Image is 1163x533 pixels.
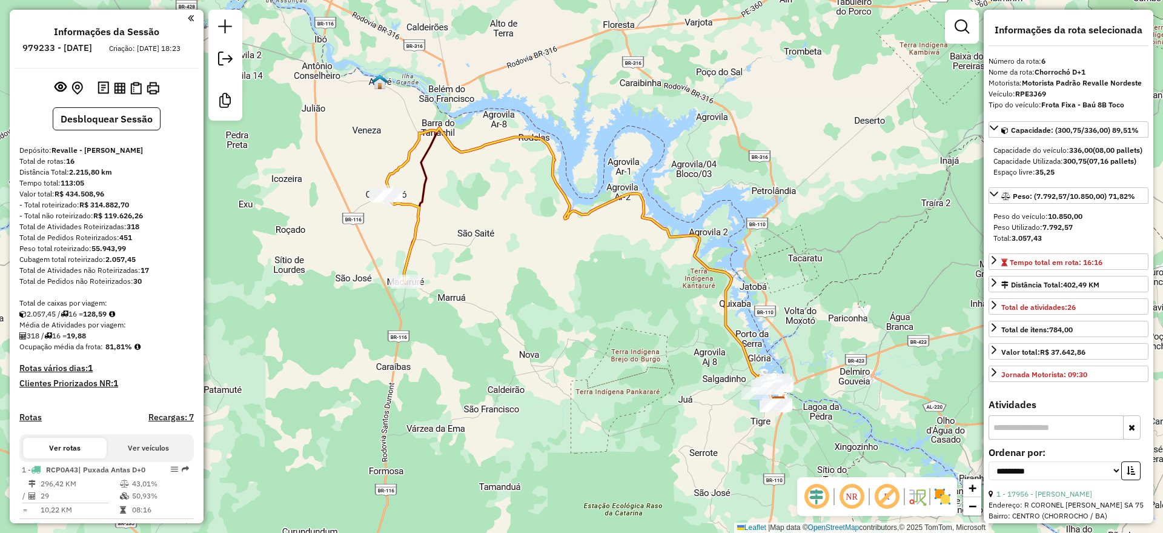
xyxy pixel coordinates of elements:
a: Zoom in [963,479,981,497]
span: + [969,480,976,495]
div: Valor total: [19,189,194,199]
a: Nova sessão e pesquisa [213,15,237,42]
td: 08:16 [131,504,189,516]
span: Ocupação média da frota: [19,342,103,351]
i: % de utilização do peso [120,480,129,488]
img: Fluxo de ruas [907,487,927,506]
span: 2 - [22,522,148,531]
div: Total de Pedidos Roteirizados: [19,232,194,243]
label: Ordenar por: [989,445,1148,460]
div: Endereço: R CORONEL [PERSON_NAME] SA 75 [989,500,1148,511]
img: Abaré PUXADA [372,74,388,90]
strong: R$ 37.642,86 [1040,347,1085,357]
strong: 3.057,43 [1012,233,1042,243]
div: Atividade não roteirizada - CICERO ALVES DE SIQU [754,383,784,395]
a: Tempo total em rota: 16:16 [989,253,1148,270]
strong: (08,00 pallets) [1093,146,1142,155]
div: Distância Total: [1001,280,1099,290]
em: Opções [171,466,178,473]
div: Total de Atividades não Roteirizadas: [19,265,194,276]
strong: R$ 314.882,70 [79,200,129,209]
button: Desbloquear Sessão [53,107,161,130]
i: Tempo total em rota [120,506,126,514]
button: Centralizar mapa no depósito ou ponto de apoio [69,79,85,98]
strong: 784,00 [1049,325,1073,334]
div: Depósito: [19,145,194,156]
strong: 2.215,80 km [69,167,112,176]
div: Atividade não roteirizada - BATE PAPO ALMEIDA LT [763,380,793,392]
div: Peso total roteirizado: [19,243,194,254]
div: Total de itens: [1001,324,1073,335]
div: Capacidade do veículo: [993,145,1144,156]
h4: Clientes Priorizados NR: [19,378,194,389]
div: Total de rotas: [19,156,194,167]
span: Ocultar deslocamento [802,482,831,511]
i: Total de rotas [61,310,68,318]
em: Rota exportada [182,466,189,473]
div: Atividade não roteirizada - RODOLPHO ARAUJO DE A [759,377,789,389]
div: 318 / 16 = [19,330,194,341]
span: 402,49 KM [1063,280,1099,289]
span: | [768,523,770,532]
div: Atividade não roteirizada - CLUBE PAULO AFONSO [760,374,790,386]
div: - Total roteirizado: [19,199,194,210]
td: 29 [40,490,119,502]
i: Meta Caixas/viagem: 1,00 Diferença: 127,59 [109,310,115,318]
strong: 7.792,57 [1042,223,1073,232]
span: RPE5J36 [46,522,77,531]
div: Atividade não roteirizada - ROBSON DE OLIVEIRA A [760,400,790,412]
button: Ver rotas [23,438,107,458]
div: Cubagem total roteirizado: [19,254,194,265]
div: Atividade não roteirizada - 56.894.570 IAN FELIP [761,376,792,388]
strong: 26 [1067,303,1076,312]
span: | Puxada Antas D+0 [78,465,145,474]
i: Total de rotas [44,332,52,340]
a: Valor total:R$ 37.642,86 [989,343,1148,360]
div: Map data © contributors,© 2025 TomTom, Microsoft [734,523,989,533]
td: / [22,490,28,502]
a: 13358902 [1018,522,1058,531]
div: Peso Utilizado: [993,222,1144,233]
i: Total de Atividades [19,332,27,340]
div: Atividade não roteirizada - ELEONILDES ALVES DE [741,387,772,400]
strong: 318 [127,222,139,231]
span: Total de atividades: [1001,303,1076,312]
div: Capacidade Utilizada: [993,156,1144,167]
button: Ordem crescente [1121,461,1141,480]
a: Criar modelo [213,89,237,116]
strong: R$ 434.508,96 [55,189,104,198]
img: Exibir/Ocultar setores [933,487,952,506]
td: 10,22 KM [40,504,119,516]
div: Criação: [DATE] 18:23 [104,43,185,54]
span: | Puxada ANTAS D+0 [77,522,148,531]
span: 1 - [22,465,145,474]
div: Veículo: [989,89,1148,99]
div: Total de Atividades Roteirizadas: [19,221,194,232]
span: Exibir rótulo [872,482,901,511]
strong: 451 [119,233,132,242]
a: Exportar sessão [213,47,237,74]
span: Capacidade: (300,75/336,00) 89,51% [1011,126,1139,135]
h4: Recargas: 7 [148,412,194,423]
em: Média calculada utilizando a maior ocupação (%Peso ou %Cubagem) de cada rota da sessão. Rotas cro... [134,343,141,350]
div: Atividade não roteirizada - IVONETE DE ARAUJO TE [755,378,786,391]
a: Capacidade: (300,75/336,00) 89,51% [989,121,1148,138]
span: Peso: (7.792,57/10.850,00) 71,82% [1013,192,1135,201]
div: Número da rota: [989,56,1148,67]
strong: Revalle - [PERSON_NAME] [51,146,143,155]
i: % de utilização da cubagem [120,492,129,500]
td: = [22,504,28,516]
strong: (07,16 pallets) [1087,156,1136,166]
strong: 10.850,00 [1048,212,1082,221]
em: Rota exportada [182,523,189,530]
div: Motorista: [989,78,1148,89]
span: − [969,498,976,514]
div: Atividade não roteirizada - COMERCIAL OESTE LTDA [751,380,781,392]
div: Tipo do veículo: [989,99,1148,110]
img: Revalle - Paulo Afonso [771,396,787,412]
strong: Motorista Padrão Revalle Nordeste [1022,78,1142,87]
div: Pedidos: [989,521,1148,532]
strong: 336,00 [1069,146,1093,155]
button: Visualizar relatório de Roteirização [111,79,128,96]
a: Zoom out [963,497,981,515]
